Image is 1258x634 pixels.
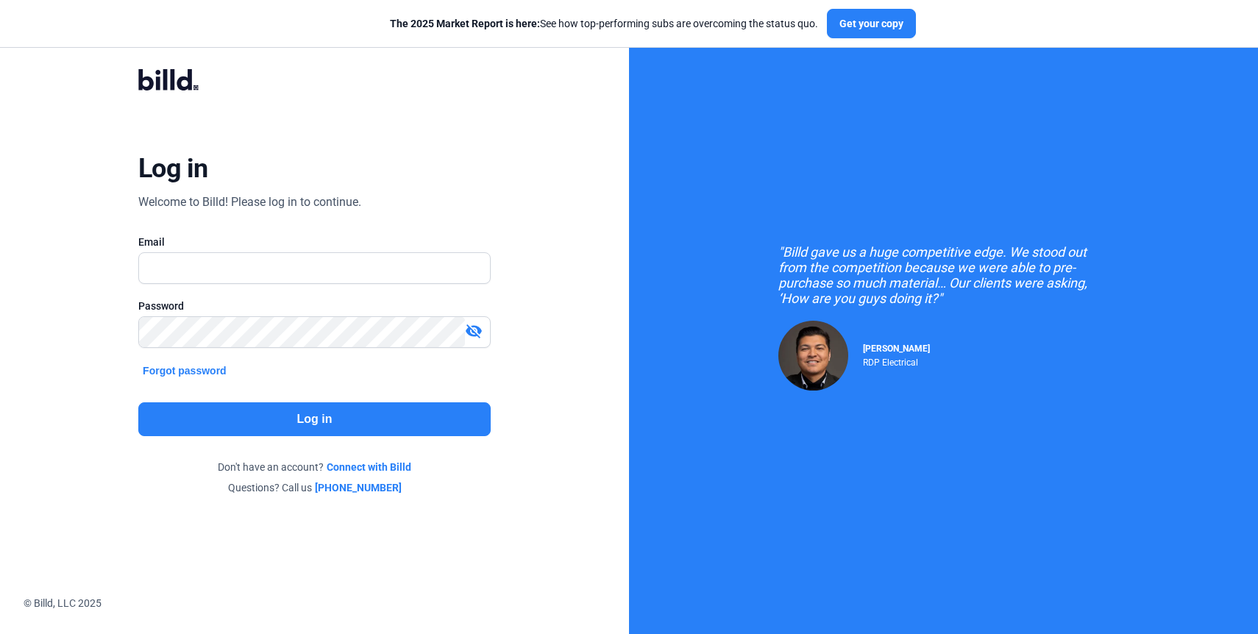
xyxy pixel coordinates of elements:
[138,299,491,313] div: Password
[138,235,491,249] div: Email
[778,244,1109,306] div: "Billd gave us a huge competitive edge. We stood out from the competition because we were able to...
[315,480,402,495] a: [PHONE_NUMBER]
[138,152,208,185] div: Log in
[327,460,411,474] a: Connect with Billd
[827,9,916,38] button: Get your copy
[863,354,930,368] div: RDP Electrical
[138,193,361,211] div: Welcome to Billd! Please log in to continue.
[465,322,483,340] mat-icon: visibility_off
[138,363,231,379] button: Forgot password
[863,343,930,354] span: [PERSON_NAME]
[138,402,491,436] button: Log in
[778,321,848,391] img: Raul Pacheco
[390,16,818,31] div: See how top-performing subs are overcoming the status quo.
[138,460,491,474] div: Don't have an account?
[390,18,540,29] span: The 2025 Market Report is here:
[138,480,491,495] div: Questions? Call us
